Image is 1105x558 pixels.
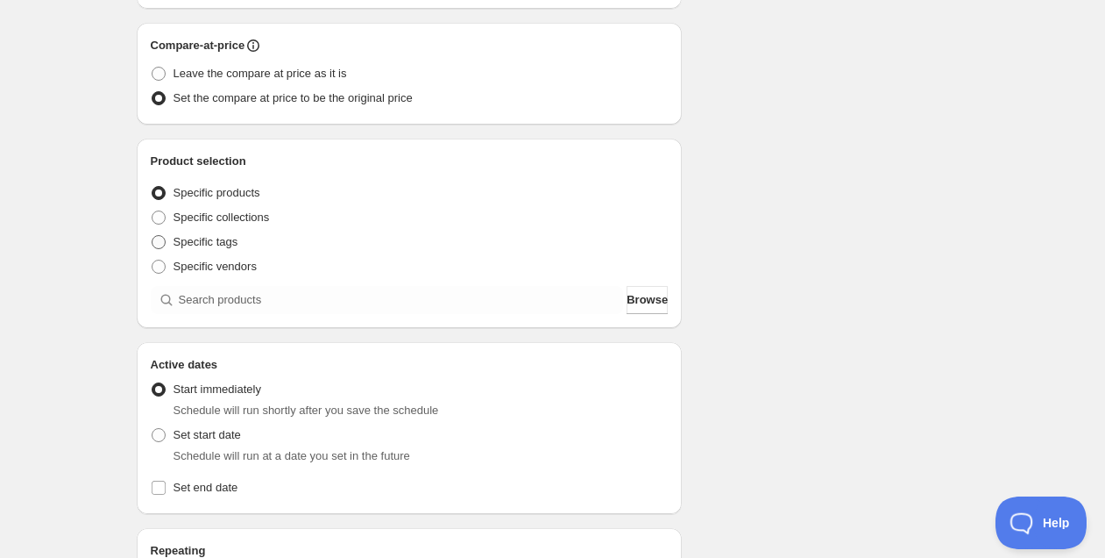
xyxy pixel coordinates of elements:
h2: Compare-at-price [151,37,245,54]
span: Browse [627,291,668,309]
h2: Active dates [151,356,669,374]
span: Schedule will run at a date you set in the future [174,449,410,462]
span: Set start date [174,428,241,441]
span: Set the compare at price to be the original price [174,91,413,104]
button: Browse [627,286,668,314]
span: Set end date [174,481,238,494]
iframe: Help Scout Beacon - Open [995,497,1087,549]
span: Start immediately [174,383,261,396]
h2: Product selection [151,153,669,170]
span: Leave the compare at price as it is [174,67,347,80]
span: Specific collections [174,211,270,224]
span: Specific products [174,186,260,199]
span: Specific tags [174,235,238,248]
input: Search products [179,286,624,314]
span: Schedule will run shortly after you save the schedule [174,404,439,417]
span: Specific vendors [174,260,257,273]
